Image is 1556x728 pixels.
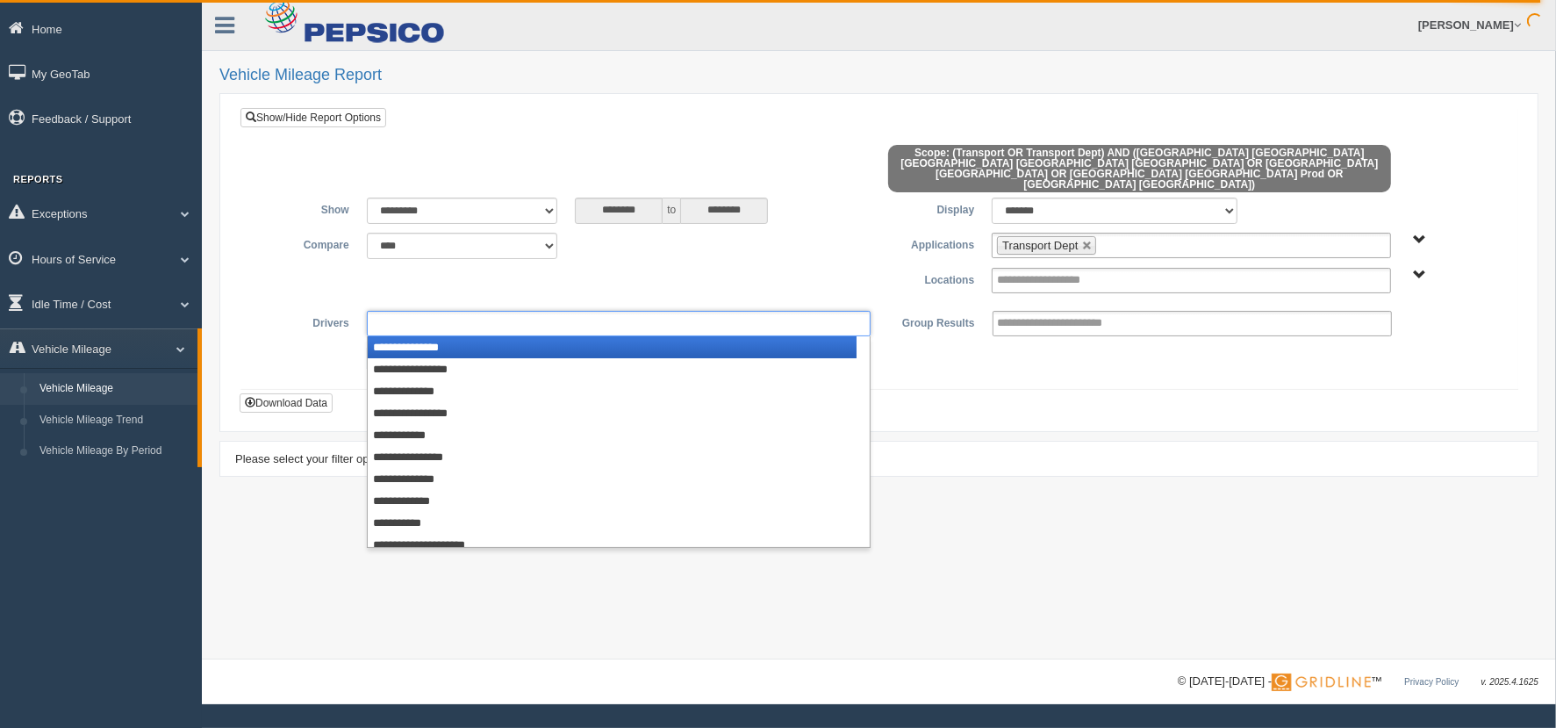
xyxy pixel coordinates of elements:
[1002,239,1078,252] span: Transport Dept
[254,233,358,254] label: Compare
[254,311,358,332] label: Drivers
[888,145,1392,192] span: Scope: (Transport OR Transport Dept) AND ([GEOGRAPHIC_DATA] [GEOGRAPHIC_DATA] [GEOGRAPHIC_DATA] [...
[879,311,984,332] label: Group Results
[879,198,984,219] label: Display
[235,452,649,465] span: Please select your filter options above and click "Apply Filters" to view your report.
[1272,674,1371,691] img: Gridline
[1481,677,1538,687] span: v. 2025.4.1625
[1404,677,1459,687] a: Privacy Policy
[32,373,197,405] a: Vehicle Mileage
[1178,673,1538,691] div: © [DATE]-[DATE] - ™
[879,233,984,254] label: Applications
[32,405,197,436] a: Vehicle Mileage Trend
[254,198,358,219] label: Show
[32,436,197,467] a: Vehicle Mileage By Period
[879,268,984,289] label: Locations
[240,393,333,413] button: Download Data
[240,108,386,127] a: Show/Hide Report Options
[663,198,680,224] span: to
[219,67,1538,84] h2: Vehicle Mileage Report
